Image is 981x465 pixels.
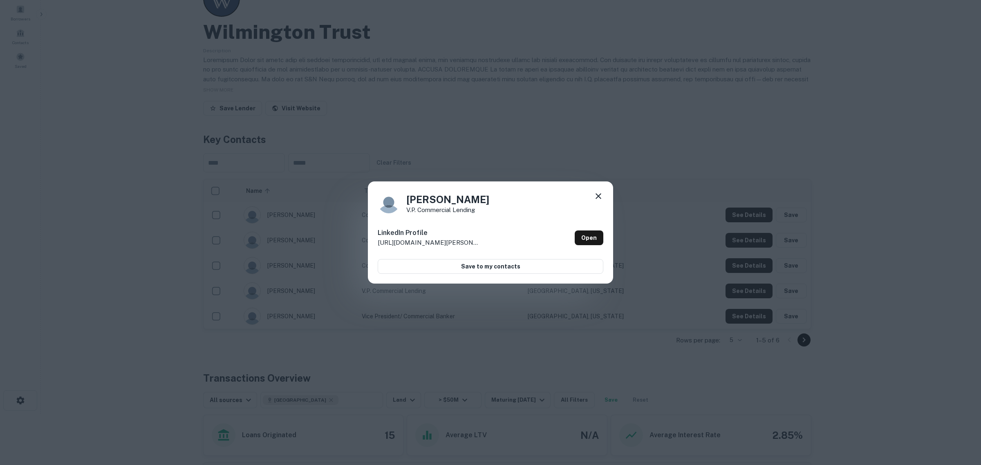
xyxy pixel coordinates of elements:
[378,259,603,274] button: Save to my contacts
[940,400,981,439] iframe: Chat Widget
[378,238,480,248] p: [URL][DOMAIN_NAME][PERSON_NAME]
[378,191,400,213] img: 9c8pery4andzj6ohjkjp54ma2
[406,207,489,213] p: V.P. Commercial Lending
[406,192,489,207] h4: [PERSON_NAME]
[575,230,603,245] a: Open
[378,228,480,238] h6: LinkedIn Profile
